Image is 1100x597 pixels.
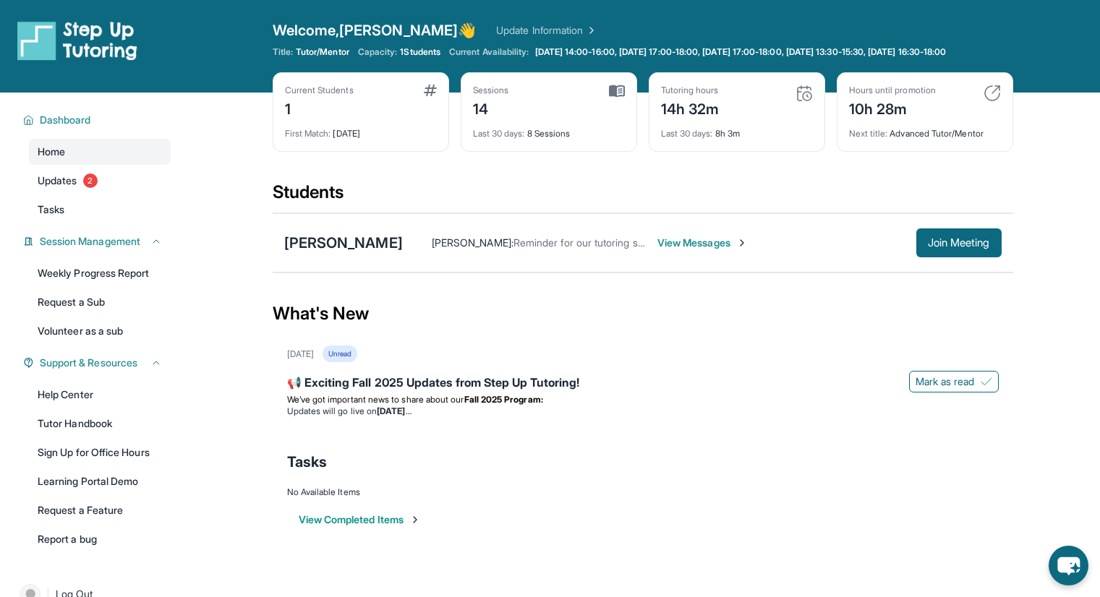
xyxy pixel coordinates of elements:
[34,356,162,370] button: Support & Resources
[287,348,314,360] div: [DATE]
[432,236,513,249] span: [PERSON_NAME] :
[29,497,171,523] a: Request a Feature
[40,234,140,249] span: Session Management
[287,405,999,417] li: Updates will go live on
[285,96,354,119] div: 1
[323,345,357,362] div: Unread
[34,234,162,249] button: Session Management
[984,85,1001,102] img: card
[358,46,398,58] span: Capacity:
[29,526,171,552] a: Report a bug
[273,181,1013,212] div: Students
[916,228,1002,257] button: Join Meeting
[287,374,999,394] div: 📢 Exciting Fall 2025 Updates from Step Up Tutoring!
[849,85,936,96] div: Hours until promotion
[849,119,1001,139] div: Advanced Tutor/Mentor
[657,236,748,250] span: View Messages
[287,394,464,405] span: We’ve got important news to share about our
[532,46,950,58] a: [DATE] 14:00-16:00, [DATE] 17:00-18:00, [DATE] 17:00-18:00, [DATE] 13:30-15:30, [DATE] 16:30-18:00
[40,356,137,370] span: Support & Resources
[1049,546,1088,585] button: chat-button
[273,20,477,40] span: Welcome, [PERSON_NAME] 👋
[38,202,64,217] span: Tasks
[17,20,137,61] img: logo
[299,512,421,527] button: View Completed Items
[29,411,171,437] a: Tutor Handbook
[513,236,777,249] span: Reminder for our tutoring session [DATE] at 5:00pm PST!
[464,394,543,405] strong: Fall 2025 Program:
[661,119,813,139] div: 8h 3m
[473,128,525,139] span: Last 30 days :
[849,128,888,139] span: Next title :
[29,260,171,286] a: Weekly Progress Report
[285,128,331,139] span: First Match :
[29,439,171,465] a: Sign Up for Office Hours
[473,119,625,139] div: 8 Sessions
[38,145,65,159] span: Home
[38,173,77,188] span: Updates
[29,197,171,223] a: Tasks
[29,139,171,165] a: Home
[29,382,171,408] a: Help Center
[796,85,813,102] img: card
[285,85,354,96] div: Current Students
[29,289,171,315] a: Request a Sub
[287,452,327,472] span: Tasks
[916,374,975,389] span: Mark as read
[473,85,509,96] div: Sessions
[473,96,509,119] div: 14
[285,119,437,139] div: [DATE]
[583,23,597,38] img: Chevron Right
[83,173,98,188] span: 2
[661,85,720,96] div: Tutoring hours
[661,96,720,119] div: 14h 32m
[609,85,625,98] img: card
[496,23,597,38] a: Update Information
[284,233,403,253] div: [PERSON_NAME]
[287,486,999,498] div: No Available Items
[377,405,411,416] strong: [DATE]
[661,128,713,139] span: Last 30 days :
[273,46,293,58] span: Title:
[29,468,171,494] a: Learning Portal Demo
[424,85,437,96] img: card
[29,168,171,194] a: Updates2
[736,237,748,249] img: Chevron-Right
[449,46,529,58] span: Current Availability:
[981,376,992,387] img: Mark as read
[296,46,349,58] span: Tutor/Mentor
[34,113,162,127] button: Dashboard
[849,96,936,119] div: 10h 28m
[535,46,947,58] span: [DATE] 14:00-16:00, [DATE] 17:00-18:00, [DATE] 17:00-18:00, [DATE] 13:30-15:30, [DATE] 16:30-18:00
[400,46,440,58] span: 1 Students
[909,371,999,392] button: Mark as read
[273,282,1013,345] div: What's New
[29,318,171,344] a: Volunteer as a sub
[928,239,990,247] span: Join Meeting
[40,113,91,127] span: Dashboard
